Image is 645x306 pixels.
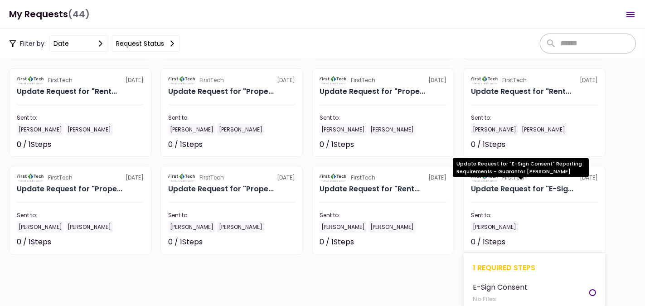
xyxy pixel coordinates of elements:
div: FirstTech [48,174,73,182]
div: Sent to: [471,211,598,219]
div: [PERSON_NAME] [369,221,416,233]
div: [PERSON_NAME] [471,124,518,136]
div: Sent to: [17,114,144,122]
img: Partner logo [320,174,347,182]
img: Partner logo [471,76,499,84]
div: Update Request for "Property Operating Statements- Year End" for JPW HOLDINGS, LLC Reporting Requ... [168,86,274,97]
div: Not started [406,237,446,248]
div: [DATE] [17,76,144,84]
span: (44) [68,5,90,24]
div: [PERSON_NAME] [369,124,416,136]
div: [DATE] [17,174,144,182]
h1: My Requests [9,5,90,24]
div: [DATE] [320,174,446,182]
div: FirstTech [351,174,375,182]
div: Not started [103,237,144,248]
div: E-Sign Consent [473,282,528,293]
div: Filter by: [9,35,180,52]
div: [PERSON_NAME] [168,221,215,233]
img: Partner logo [17,76,44,84]
div: [DATE] [168,76,295,84]
div: FirstTech [351,76,375,84]
div: [PERSON_NAME] [168,124,215,136]
img: Partner logo [320,76,347,84]
div: date [53,39,69,49]
div: Not started [103,139,144,150]
div: Update Request for "E-Sign Consent" Reporting Requirements - Guarantor Edward Whitaker [471,184,573,194]
div: Sent to: [320,114,446,122]
div: Sent to: [168,211,295,219]
div: [PERSON_NAME] [217,221,264,233]
div: Update Request for "Property Operating Statements - Year to Date" for JPW HOLDINGS, LLC Reporting... [168,184,274,194]
div: [PERSON_NAME] [66,221,113,233]
div: Sent to: [168,114,295,122]
div: [DATE] [471,76,598,84]
div: Sent to: [320,211,446,219]
button: date [49,35,108,52]
img: Partner logo [168,76,196,84]
div: 0 / 1 Steps [17,139,51,150]
div: [PERSON_NAME] [320,221,367,233]
img: Partner logo [168,174,196,182]
div: 0 / 1 Steps [320,237,354,248]
div: 0 / 1 Steps [471,139,505,150]
div: [PERSON_NAME] [520,124,567,136]
div: [DATE] [168,174,295,182]
div: [PERSON_NAME] [471,221,518,233]
div: 1 required steps [473,262,596,273]
div: Update Request for "Property Operating Statements - Year to Date" for JPW HOLDINGS, LLC Reporting... [320,86,425,97]
div: Not started [254,237,295,248]
div: Not started [557,139,598,150]
div: FirstTech [199,174,224,182]
div: 0 / 1 Steps [320,139,354,150]
div: Update Request for "E-Sign Consent" Reporting Requirements - Guarantor [PERSON_NAME] [453,158,589,177]
div: Update Request for "Rent Roll" for JPW HOLDINGS, LLC Reporting Requirements - Multi Family 621 Gr... [17,86,117,97]
div: [PERSON_NAME] [17,221,64,233]
div: Update Request for "Rent Roll" for JPW HOLDINGS, LLC Reporting Requirements - Multi Family 941-94... [471,86,571,97]
div: [PERSON_NAME] [320,124,367,136]
div: Update Request for "Rent Roll" for JPW HOLDINGS, LLC Reporting Requirements - Multi Family 271 Gr... [320,184,420,194]
div: [PERSON_NAME] [217,124,264,136]
div: 0 / 1 Steps [471,237,505,248]
div: Not started [406,139,446,150]
div: 0 / 1 Steps [168,139,203,150]
div: FirstTech [199,76,224,84]
div: Sent to: [471,114,598,122]
div: Not started [557,237,598,248]
div: Not started [254,139,295,150]
div: Update Request for "Property Operating Statements- Year End" for JPW HOLDINGS, LLC Reporting Requ... [17,184,122,194]
div: 0 / 1 Steps [17,237,51,248]
button: Request status [112,35,180,52]
div: No Files [473,295,528,304]
div: [PERSON_NAME] [66,124,113,136]
div: [DATE] [320,76,446,84]
div: Sent to: [17,211,144,219]
button: Open menu [620,4,641,25]
img: Partner logo [17,174,44,182]
div: 0 / 1 Steps [168,237,203,248]
div: [PERSON_NAME] [17,124,64,136]
div: FirstTech [48,76,73,84]
div: FirstTech [502,76,527,84]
